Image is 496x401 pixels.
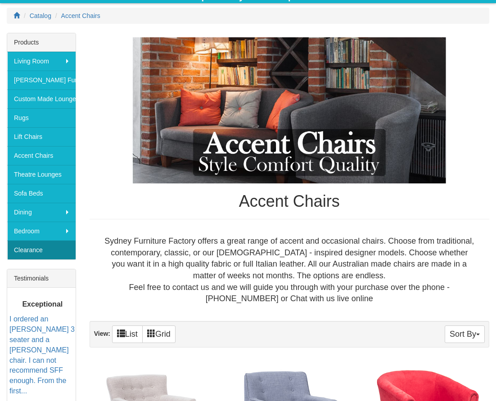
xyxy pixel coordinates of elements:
a: [PERSON_NAME] Furniture [7,71,76,89]
a: Rugs [7,108,76,127]
a: Sofa Beds [7,184,76,203]
a: Lift Chairs [7,127,76,146]
a: I ordered an [PERSON_NAME] 3 seater and a [PERSON_NAME] chair. I can not recommend SFF enough. Fr... [9,315,75,395]
div: Testimonials [7,269,76,288]
img: Accent Chairs [90,37,489,184]
h1: Accent Chairs [90,192,489,210]
a: Theatre Lounges [7,165,76,184]
a: Clearance [7,241,76,259]
a: List [112,325,143,343]
b: Exceptional [22,300,63,308]
a: Grid [142,325,176,343]
a: Catalog [30,12,51,19]
button: Sort By [445,325,485,343]
a: Accent Chairs [7,146,76,165]
a: Dining [7,203,76,222]
a: Bedroom [7,222,76,241]
div: Sydney Furniture Factory offers a great range of accent and occasional chairs. Choose from tradit... [97,236,482,305]
a: Living Room [7,52,76,71]
div: Products [7,33,76,52]
strong: View: [94,330,110,337]
a: Custom Made Lounges [7,89,76,108]
a: Accent Chairs [61,12,100,19]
